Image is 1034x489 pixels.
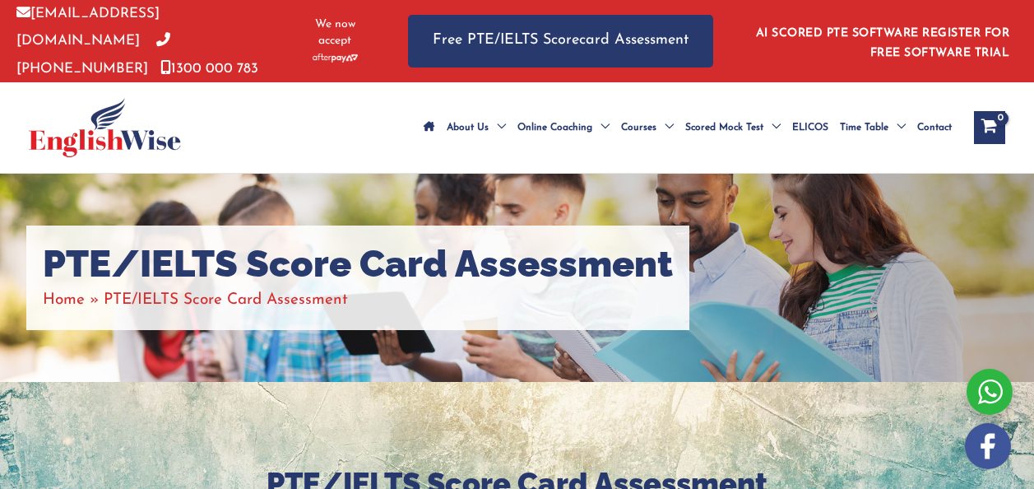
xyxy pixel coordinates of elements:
nav: Breadcrumbs [43,286,673,314]
a: Time TableMenu Toggle [834,99,911,156]
img: Afterpay-Logo [313,54,358,63]
span: Time Table [840,99,888,156]
span: Menu Toggle [888,99,906,156]
img: cropped-ew-logo [29,98,181,157]
nav: Site Navigation: Main Menu [418,99,957,156]
span: Scored Mock Test [685,99,763,156]
a: Contact [911,99,957,156]
span: Online Coaching [517,99,592,156]
h1: PTE/IELTS Score Card Assessment [43,242,673,286]
span: ELICOS [792,99,828,156]
aside: Header Widget 1 [746,14,1018,68]
a: View Shopping Cart, empty [974,111,1005,144]
a: [PHONE_NUMBER] [16,34,170,75]
a: CoursesMenu Toggle [615,99,679,156]
a: [EMAIL_ADDRESS][DOMAIN_NAME] [16,7,160,48]
a: About UsMenu Toggle [441,99,512,156]
span: Contact [917,99,952,156]
a: ELICOS [786,99,834,156]
span: Menu Toggle [592,99,610,156]
a: AI SCORED PTE SOFTWARE REGISTER FOR FREE SOFTWARE TRIAL [756,27,1010,59]
span: We now accept [304,16,367,49]
span: Courses [621,99,656,156]
a: 1300 000 783 [160,62,258,76]
span: About Us [447,99,489,156]
span: Menu Toggle [763,99,781,156]
a: Home [43,292,85,308]
a: Free PTE/IELTS Scorecard Assessment [408,15,713,67]
span: Menu Toggle [489,99,506,156]
span: PTE/IELTS Score Card Assessment [104,292,348,308]
span: Menu Toggle [656,99,674,156]
img: white-facebook.png [965,423,1011,469]
a: Online CoachingMenu Toggle [512,99,615,156]
a: Scored Mock TestMenu Toggle [679,99,786,156]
